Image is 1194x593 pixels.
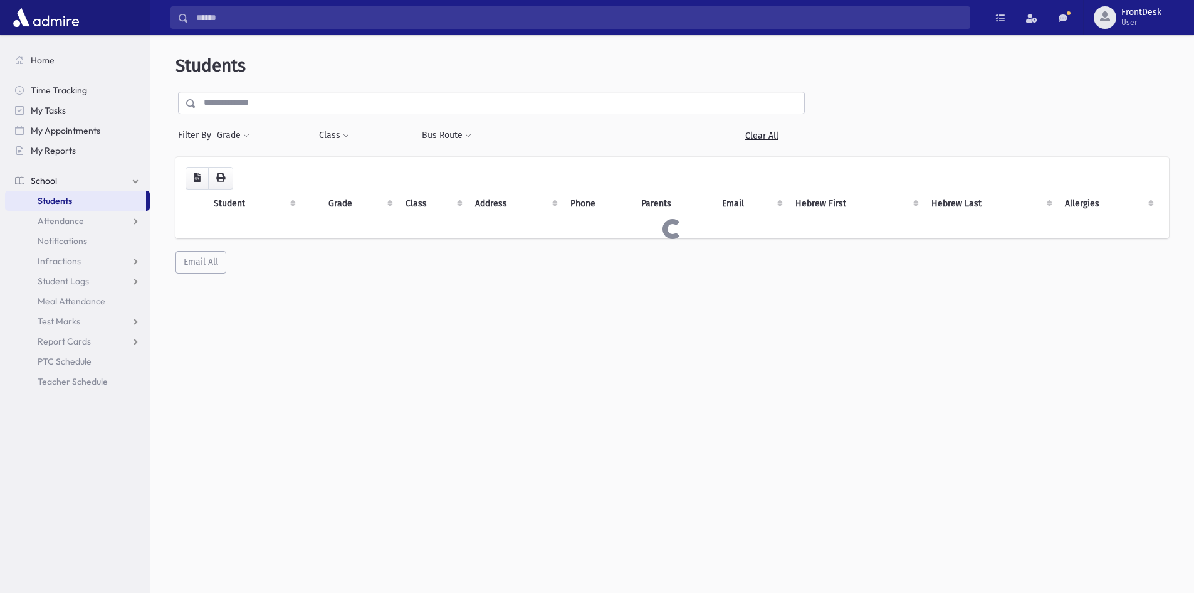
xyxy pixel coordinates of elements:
[38,336,91,347] span: Report Cards
[318,124,350,147] button: Class
[1057,190,1159,218] th: Allergies
[38,316,80,327] span: Test Marks
[31,85,87,96] span: Time Tracking
[563,190,634,218] th: Phone
[5,80,150,100] a: Time Tracking
[5,191,146,211] a: Students
[634,190,715,218] th: Parents
[31,105,66,116] span: My Tasks
[31,55,55,66] span: Home
[5,231,150,251] a: Notifications
[175,55,246,76] span: Students
[715,190,788,218] th: Email
[5,311,150,331] a: Test Marks
[5,100,150,120] a: My Tasks
[5,331,150,351] a: Report Cards
[31,145,76,156] span: My Reports
[421,124,472,147] button: Bus Route
[718,124,805,147] a: Clear All
[5,120,150,141] a: My Appointments
[38,275,89,287] span: Student Logs
[206,190,301,218] th: Student
[175,251,226,274] button: Email All
[5,171,150,191] a: School
[5,50,150,70] a: Home
[1121,18,1161,28] span: User
[38,215,84,227] span: Attendance
[924,190,1058,218] th: Hebrew Last
[5,351,150,371] a: PTC Schedule
[5,271,150,291] a: Student Logs
[10,5,82,30] img: AdmirePro
[38,296,105,307] span: Meal Attendance
[38,255,81,267] span: Infractions
[38,356,92,367] span: PTC Schedule
[788,190,923,218] th: Hebrew First
[5,211,150,231] a: Attendance
[31,175,57,186] span: School
[38,235,87,247] span: Notifications
[189,6,970,29] input: Search
[321,190,397,218] th: Grade
[5,371,150,392] a: Teacher Schedule
[5,291,150,311] a: Meal Attendance
[398,190,468,218] th: Class
[468,190,563,218] th: Address
[186,167,209,190] button: CSV
[216,124,250,147] button: Grade
[5,251,150,271] a: Infractions
[178,129,216,142] span: Filter By
[5,141,150,161] a: My Reports
[31,125,100,136] span: My Appointments
[38,195,72,206] span: Students
[38,376,108,387] span: Teacher Schedule
[1121,8,1161,18] span: FrontDesk
[208,167,233,190] button: Print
